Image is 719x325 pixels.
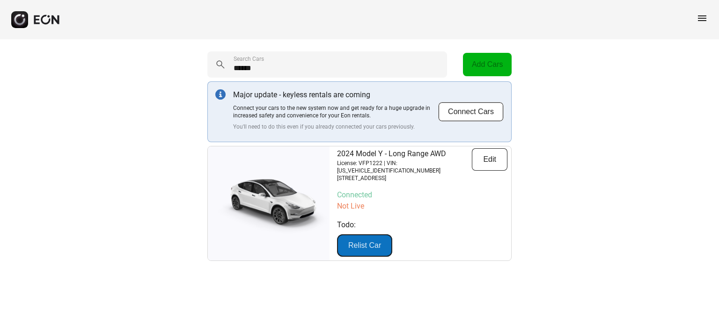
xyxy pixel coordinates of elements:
[337,219,507,231] p: Todo:
[208,173,330,234] img: car
[215,89,226,100] img: info
[233,89,438,101] p: Major update - keyless rentals are coming
[337,189,507,201] p: Connected
[438,102,504,122] button: Connect Cars
[234,55,264,63] label: Search Cars
[337,201,507,212] p: Not Live
[233,123,438,130] p: You'll need to do this even if you already connected your cars previously.
[472,148,507,171] button: Edit
[337,174,472,182] p: [STREET_ADDRESS]
[337,234,392,257] button: Relist Car
[337,159,472,174] p: License: VFP1222 | VIN: [US_VEHICLE_IDENTIFICATION_NUMBER]
[697,13,708,24] span: menu
[233,104,438,119] p: Connect your cars to the new system now and get ready for a huge upgrade in increased safety and ...
[337,148,472,159] p: 2024 Model Y - Long Range AWD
